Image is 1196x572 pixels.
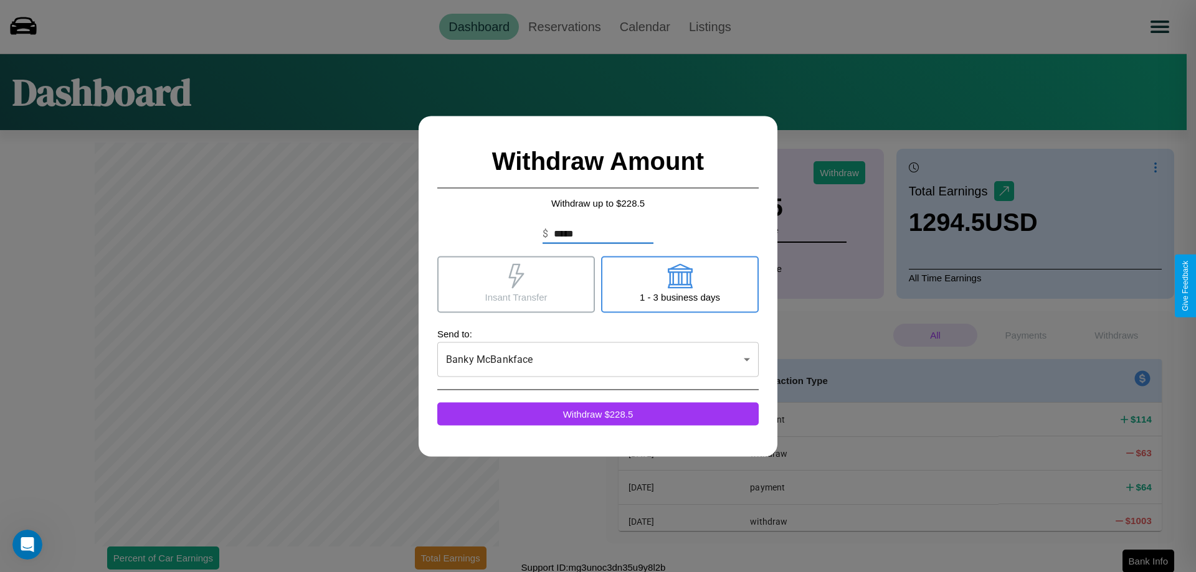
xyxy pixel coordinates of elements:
[437,194,759,211] p: Withdraw up to $ 228.5
[485,288,547,305] p: Insant Transfer
[437,342,759,377] div: Banky McBankface
[1181,261,1190,311] div: Give Feedback
[640,288,720,305] p: 1 - 3 business days
[437,134,759,188] h2: Withdraw Amount
[543,226,548,241] p: $
[437,402,759,425] button: Withdraw $228.5
[12,530,42,560] iframe: Intercom live chat
[437,325,759,342] p: Send to:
